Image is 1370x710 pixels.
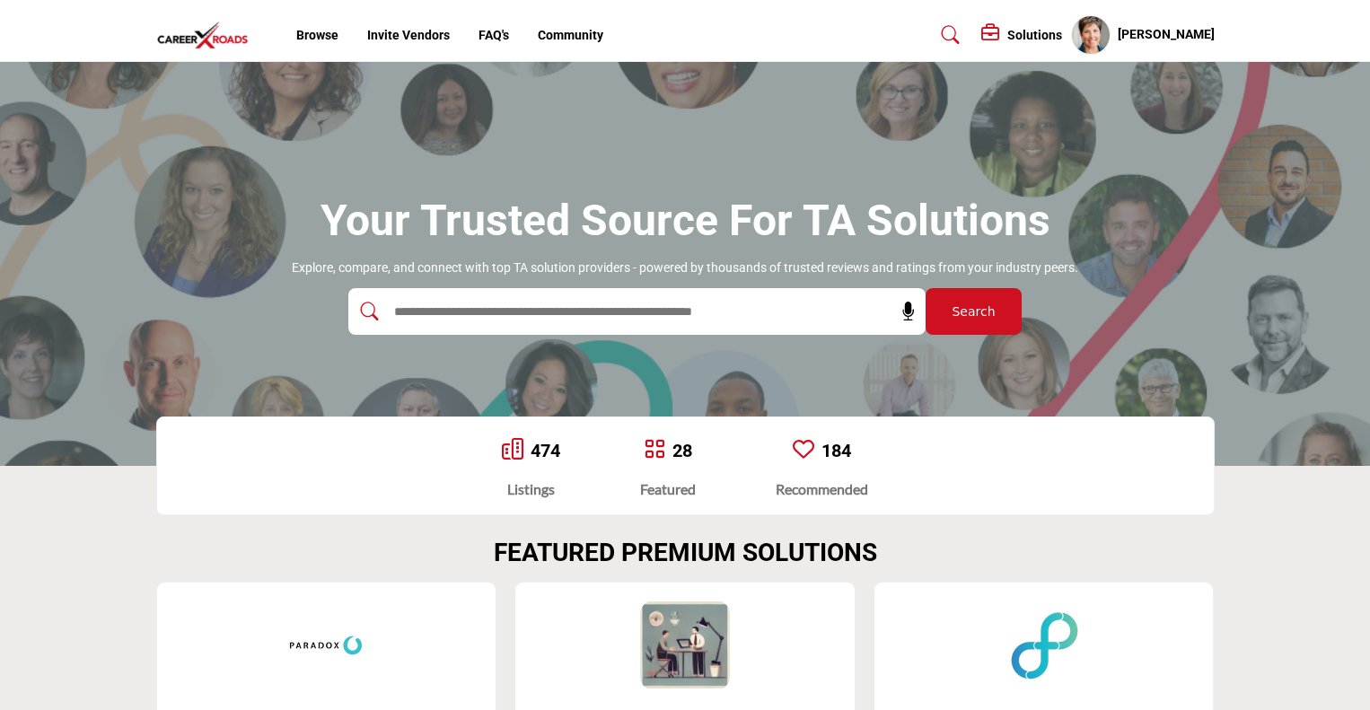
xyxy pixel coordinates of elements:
img: Site Logo [156,21,259,50]
a: 474 [531,440,560,461]
a: Community [538,28,603,42]
img: Paradox [281,600,371,690]
p: Explore, compare, and connect with top TA solution providers - powered by thousands of trusted re... [292,259,1078,277]
a: 28 [672,440,692,461]
div: Featured [640,478,696,500]
span: Search [952,302,995,321]
a: Go to Featured [644,438,665,463]
img: Eightfold AI [999,600,1089,690]
a: Browse [296,28,338,42]
h2: FEATURED PREMIUM SOLUTIONS [494,538,877,568]
a: Go to Recommended [793,438,814,463]
h5: [PERSON_NAME] [1118,26,1215,44]
img: Greenhouse [640,600,730,690]
button: Search [926,288,1022,335]
div: Solutions [981,24,1062,46]
div: Recommended [776,478,868,500]
h1: Your Trusted Source for TA Solutions [321,193,1050,249]
h5: Solutions [1007,27,1062,43]
div: Listings [502,478,560,500]
a: Search [924,21,971,49]
a: Invite Vendors [367,28,450,42]
button: Show hide supplier dropdown [1071,15,1111,55]
a: FAQ's [479,28,509,42]
a: 184 [821,440,851,461]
